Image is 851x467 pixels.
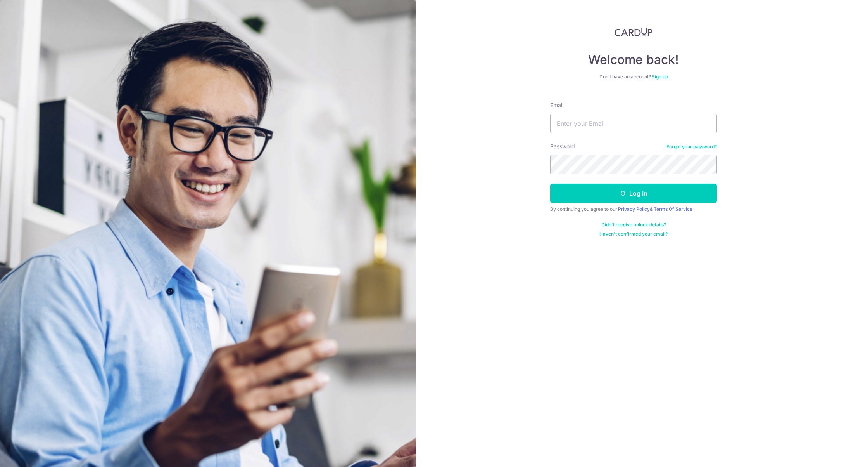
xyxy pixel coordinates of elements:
[550,114,717,133] input: Enter your Email
[618,206,650,212] a: Privacy Policy
[550,142,575,150] label: Password
[599,231,668,237] a: Haven't confirmed your email?
[615,27,652,36] img: CardUp Logo
[550,74,717,80] div: Don’t have an account?
[550,52,717,68] h4: Welcome back!
[550,206,717,212] div: By continuing you agree to our &
[652,74,668,80] a: Sign up
[654,206,692,212] a: Terms Of Service
[666,144,717,150] a: Forgot your password?
[550,101,563,109] label: Email
[601,222,666,228] a: Didn't receive unlock details?
[550,184,717,203] button: Log in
